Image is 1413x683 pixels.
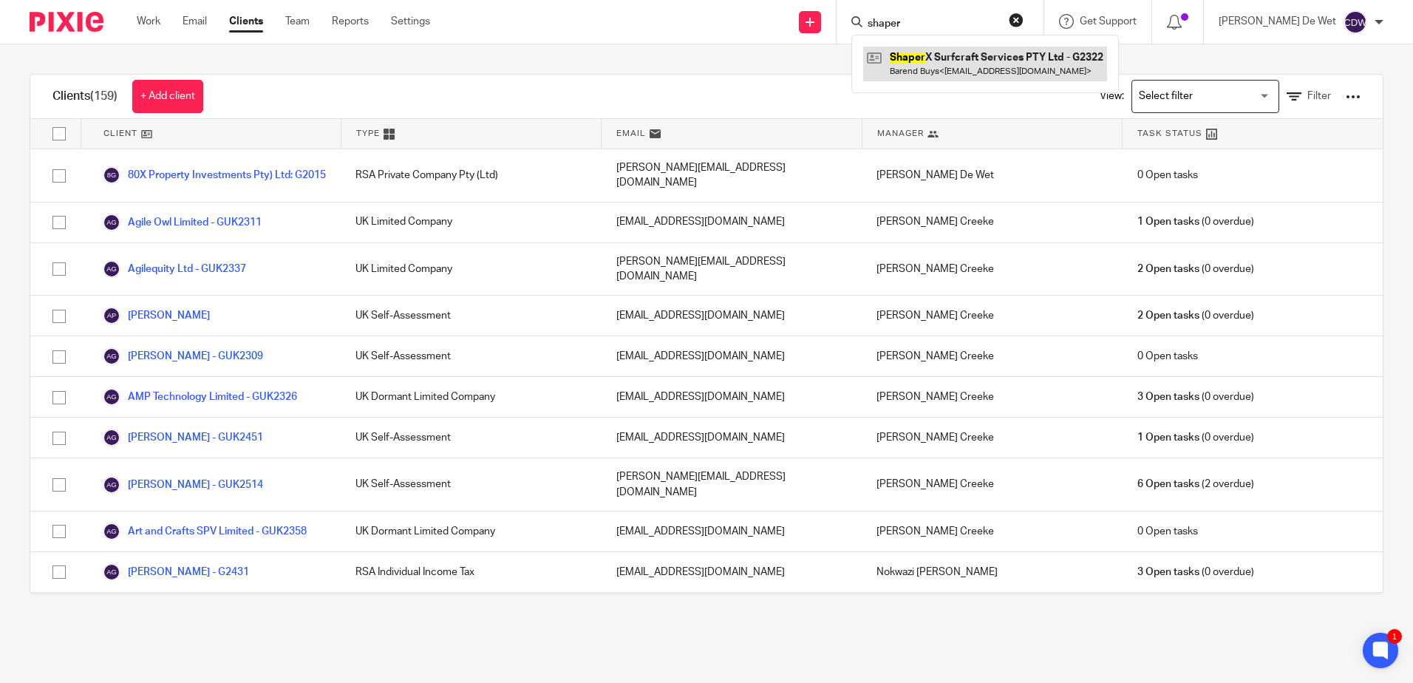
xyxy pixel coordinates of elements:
[285,14,310,29] a: Team
[862,458,1122,511] div: [PERSON_NAME] Creeke
[332,14,369,29] a: Reports
[602,418,862,458] div: [EMAIL_ADDRESS][DOMAIN_NAME]
[862,512,1122,551] div: [PERSON_NAME] Creeke
[1137,262,1199,276] span: 2 Open tasks
[103,563,120,581] img: svg%3E
[183,14,207,29] a: Email
[341,593,601,645] div: UK Limited Company
[1137,308,1254,323] span: (0 overdue)
[103,166,120,184] img: svg%3E
[1219,14,1336,29] p: [PERSON_NAME] De Wet
[602,512,862,551] div: [EMAIL_ADDRESS][DOMAIN_NAME]
[103,307,210,324] a: [PERSON_NAME]
[103,260,246,278] a: Agilequity Ltd - GUK2337
[103,260,120,278] img: svg%3E
[1137,430,1254,445] span: (0 overdue)
[356,127,380,140] span: Type
[341,458,601,511] div: UK Self-Assessment
[862,243,1122,296] div: [PERSON_NAME] Creeke
[602,296,862,336] div: [EMAIL_ADDRESS][DOMAIN_NAME]
[103,388,297,406] a: AMP Technology Limited - GUK2326
[30,12,103,32] img: Pixie
[1137,308,1199,323] span: 2 Open tasks
[1077,75,1361,118] div: View:
[103,429,120,446] img: svg%3E
[103,429,263,446] a: [PERSON_NAME] - GUK2451
[1137,477,1254,492] span: (2 overdue)
[341,149,601,202] div: RSA Private Company Pty (Ltd)
[602,552,862,592] div: [EMAIL_ADDRESS][DOMAIN_NAME]
[1137,524,1198,539] span: 0 Open tasks
[103,563,249,581] a: [PERSON_NAME] - G2431
[341,296,601,336] div: UK Self-Assessment
[341,418,601,458] div: UK Self-Assessment
[103,307,120,324] img: svg%3E
[602,336,862,376] div: [EMAIL_ADDRESS][DOMAIN_NAME]
[1137,430,1199,445] span: 1 Open tasks
[341,203,601,242] div: UK Limited Company
[602,243,862,296] div: [PERSON_NAME][EMAIL_ADDRESS][DOMAIN_NAME]
[132,80,203,113] a: + Add client
[103,523,120,540] img: svg%3E
[862,418,1122,458] div: [PERSON_NAME] Creeke
[1137,390,1254,404] span: (0 overdue)
[1137,565,1254,580] span: (0 overdue)
[1307,91,1331,101] span: Filter
[862,377,1122,417] div: [PERSON_NAME] Creeke
[90,90,118,102] span: (159)
[602,203,862,242] div: [EMAIL_ADDRESS][DOMAIN_NAME]
[862,336,1122,376] div: [PERSON_NAME] Creeke
[1137,390,1199,404] span: 3 Open tasks
[52,89,118,104] h1: Clients
[602,377,862,417] div: [EMAIL_ADDRESS][DOMAIN_NAME]
[103,166,326,184] a: 80X Property Investments Pty) Ltd: G2015
[862,203,1122,242] div: [PERSON_NAME] Creeke
[103,476,120,494] img: svg%3E
[862,552,1122,592] div: Nokwazi [PERSON_NAME]
[1137,349,1198,364] span: 0 Open tasks
[862,296,1122,336] div: [PERSON_NAME] Creeke
[341,552,601,592] div: RSA Individual Income Tax
[1137,565,1199,580] span: 3 Open tasks
[45,120,73,148] input: Select all
[1134,84,1270,109] input: Search for option
[341,377,601,417] div: UK Dormant Limited Company
[137,14,160,29] a: Work
[103,523,307,540] a: Art and Crafts SPV Limited - GUK2358
[602,458,862,511] div: [PERSON_NAME][EMAIL_ADDRESS][DOMAIN_NAME]
[1131,80,1279,113] div: Search for option
[229,14,263,29] a: Clients
[103,388,120,406] img: svg%3E
[1344,10,1367,34] img: svg%3E
[103,214,120,231] img: svg%3E
[862,149,1122,202] div: [PERSON_NAME] De Wet
[862,593,1122,645] div: [PERSON_NAME]
[1009,13,1024,27] button: Clear
[1137,168,1198,183] span: 0 Open tasks
[1137,477,1199,492] span: 6 Open tasks
[1137,127,1202,140] span: Task Status
[1137,262,1254,276] span: (0 overdue)
[103,127,137,140] span: Client
[1080,16,1137,27] span: Get Support
[616,127,646,140] span: Email
[602,593,862,645] div: [PERSON_NAME][EMAIL_ADDRESS][DOMAIN_NAME]
[877,127,924,140] span: Manager
[1137,214,1199,229] span: 1 Open tasks
[1387,629,1402,644] div: 1
[103,214,262,231] a: Agile Owl Limited - GUK2311
[341,243,601,296] div: UK Limited Company
[391,14,430,29] a: Settings
[1137,214,1254,229] span: (0 overdue)
[341,512,601,551] div: UK Dormant Limited Company
[103,347,263,365] a: [PERSON_NAME] - GUK2309
[103,347,120,365] img: svg%3E
[866,18,999,31] input: Search
[103,476,263,494] a: [PERSON_NAME] - GUK2514
[341,336,601,376] div: UK Self-Assessment
[602,149,862,202] div: [PERSON_NAME][EMAIL_ADDRESS][DOMAIN_NAME]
